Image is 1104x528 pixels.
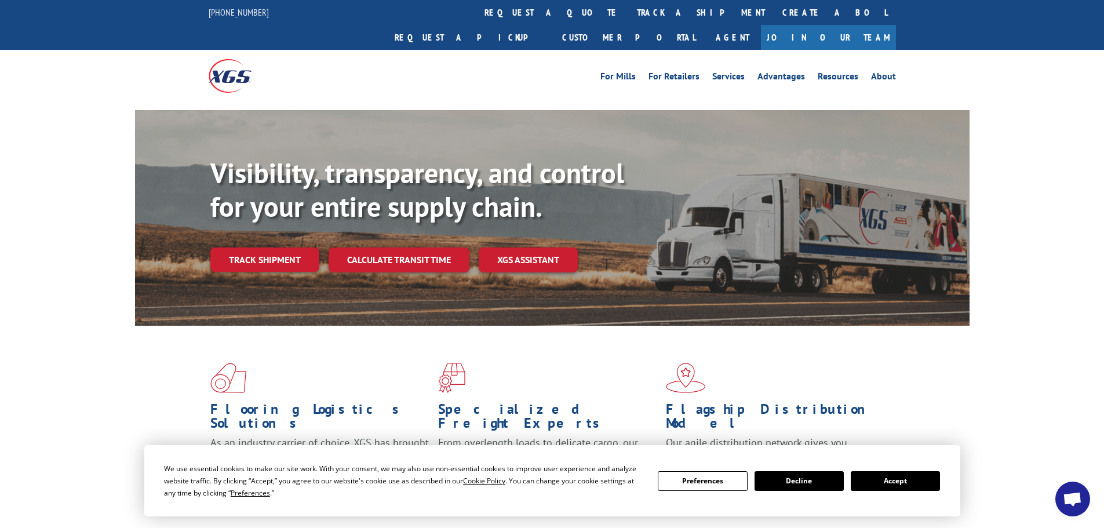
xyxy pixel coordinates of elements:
[761,25,896,50] a: Join Our Team
[666,436,879,463] span: Our agile distribution network gives you nationwide inventory management on demand.
[144,445,960,516] div: Cookie Consent Prompt
[210,402,429,436] h1: Flooring Logistics Solutions
[386,25,553,50] a: Request a pickup
[438,402,657,436] h1: Specialized Freight Experts
[231,488,270,498] span: Preferences
[755,471,844,491] button: Decline
[1055,482,1090,516] div: Open chat
[666,402,885,436] h1: Flagship Distribution Model
[210,155,624,224] b: Visibility, transparency, and control for your entire supply chain.
[210,436,429,477] span: As an industry carrier of choice, XGS has brought innovation and dedication to flooring logistics...
[658,471,747,491] button: Preferences
[818,72,858,85] a: Resources
[648,72,699,85] a: For Retailers
[210,363,246,393] img: xgs-icon-total-supply-chain-intelligence-red
[851,471,940,491] button: Accept
[757,72,805,85] a: Advantages
[329,247,469,272] a: Calculate transit time
[438,363,465,393] img: xgs-icon-focused-on-flooring-red
[438,436,657,487] p: From overlength loads to delicate cargo, our experienced staff knows the best way to move your fr...
[704,25,761,50] a: Agent
[479,247,578,272] a: XGS ASSISTANT
[164,463,644,499] div: We use essential cookies to make our site work. With your consent, we may also use non-essential ...
[553,25,704,50] a: Customer Portal
[463,476,505,486] span: Cookie Policy
[600,72,636,85] a: For Mills
[666,363,706,393] img: xgs-icon-flagship-distribution-model-red
[712,72,745,85] a: Services
[871,72,896,85] a: About
[209,6,269,18] a: [PHONE_NUMBER]
[210,247,319,272] a: Track shipment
